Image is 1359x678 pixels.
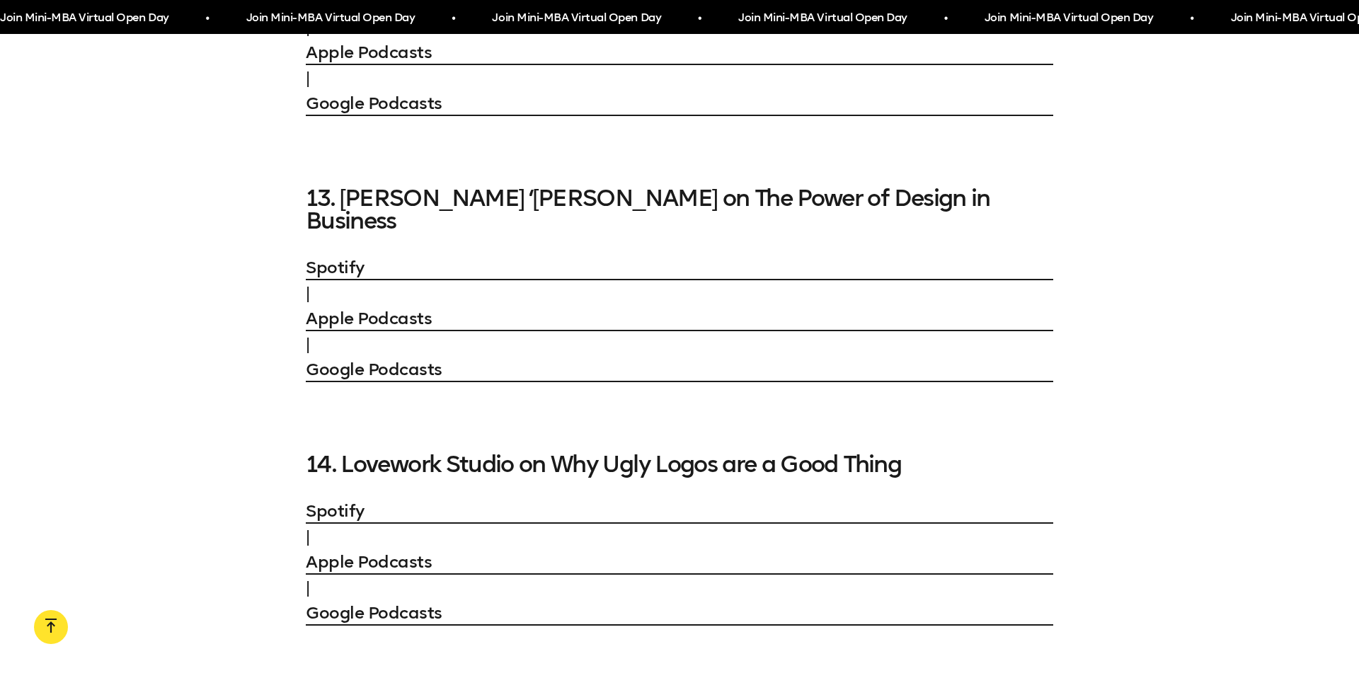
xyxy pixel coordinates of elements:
span: • [944,6,947,31]
p: | | [306,498,1053,626]
span: • [205,6,209,31]
a: Google Podcasts [306,91,1053,116]
a: Apple Podcasts [306,306,1053,331]
a: Apple Podcasts [306,40,1053,65]
span: • [697,6,701,31]
a: Google Podcasts [306,600,1053,626]
h4: 13. [PERSON_NAME] ‘[PERSON_NAME] on The Power of Design in Business [306,187,1053,232]
a: Spotify [306,255,1053,280]
p: | | [306,255,1053,382]
a: Spotify [306,498,1053,524]
span: • [451,6,454,31]
h4: 14. Lovework Studio on Why Ugly Logos are a Good Thing [306,453,1053,476]
a: Google Podcasts [306,357,1053,382]
span: • [1190,6,1193,31]
a: Apple Podcasts [306,549,1053,575]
